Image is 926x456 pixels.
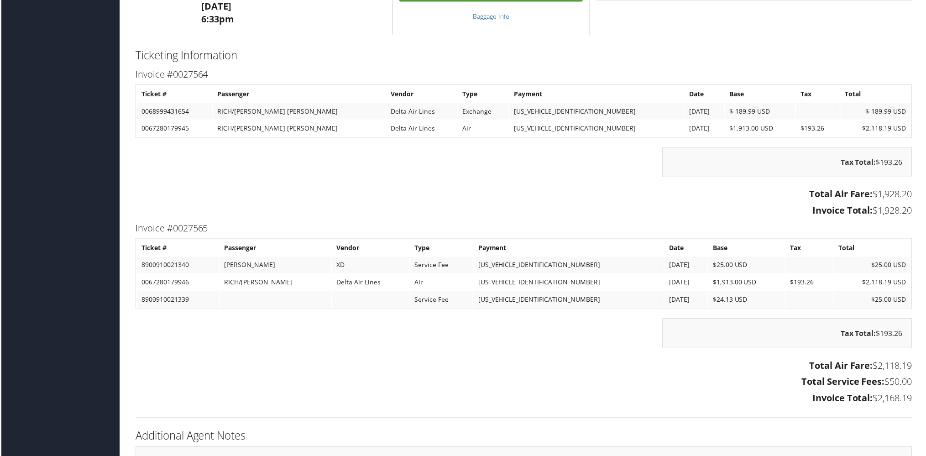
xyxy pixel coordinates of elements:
[410,275,473,291] td: Air
[135,68,914,81] h3: Invoice #0027564
[836,275,912,291] td: $2,118.19 USD
[332,275,409,291] td: Delta Air Lines
[135,393,914,406] h3: $2,168.19
[410,240,473,257] th: Type
[474,275,664,291] td: [US_VEHICLE_IDENTIFICATION_NUMBER]
[136,86,211,102] th: Ticket #
[458,121,509,137] td: Air
[410,292,473,309] td: Service Fee
[663,319,914,349] div: $193.26
[136,240,218,257] th: Ticket #
[332,240,409,257] th: Vendor
[797,121,841,137] td: $193.26
[410,257,473,274] td: Service Fee
[803,377,886,389] strong: Total Service Fees:
[201,13,234,25] strong: 6:33pm
[665,257,708,274] td: [DATE]
[811,188,874,200] strong: Total Air Fare:
[212,86,385,102] th: Passenger
[842,86,912,102] th: Total
[665,275,708,291] td: [DATE]
[726,121,796,137] td: $1,913.00 USD
[136,103,211,120] td: 0068999431654
[212,121,385,137] td: RICH/[PERSON_NAME] [PERSON_NAME]
[726,86,796,102] th: Base
[814,204,874,217] strong: Invoice Total:
[136,121,211,137] td: 0067280179945
[135,188,914,201] h3: $1,928.20
[219,240,331,257] th: Passenger
[135,377,914,389] h3: $50.00
[726,103,796,120] td: $-189.99 USD
[212,103,385,120] td: RICH/[PERSON_NAME] [PERSON_NAME]
[510,86,685,102] th: Payment
[842,103,912,120] td: $-189.99 USD
[685,86,725,102] th: Date
[135,222,914,235] h3: Invoice #0027565
[386,121,457,137] td: Delta Air Lines
[787,275,834,291] td: $193.26
[474,240,664,257] th: Payment
[510,103,685,120] td: [US_VEHICLE_IDENTIFICATION_NUMBER]
[135,47,914,63] h2: Ticketing Information
[136,257,218,274] td: 8900910021340
[709,275,786,291] td: $1,913.00 USD
[665,240,708,257] th: Date
[842,121,912,137] td: $2,118.19 USD
[842,329,878,339] strong: Tax Total:
[510,121,685,137] td: [US_VEHICLE_IDENTIFICATION_NUMBER]
[386,86,457,102] th: Vendor
[135,360,914,373] h3: $2,118.19
[797,86,841,102] th: Tax
[685,121,725,137] td: [DATE]
[814,393,874,405] strong: Invoice Total:
[842,157,878,168] strong: Tax Total:
[135,204,914,217] h3: $1,928.20
[135,429,914,445] h2: Additional Agent Notes
[136,292,218,309] td: 8900910021339
[709,292,786,309] td: $24.13 USD
[836,292,912,309] td: $25.00 USD
[136,275,218,291] td: 0067280179946
[836,240,912,257] th: Total
[332,257,409,274] td: XD
[811,360,874,372] strong: Total Air Fare:
[787,240,834,257] th: Tax
[474,257,664,274] td: [US_VEHICLE_IDENTIFICATION_NUMBER]
[709,257,786,274] td: $25.00 USD
[709,240,786,257] th: Base
[219,275,331,291] td: RICH/[PERSON_NAME]
[458,86,509,102] th: Type
[665,292,708,309] td: [DATE]
[836,257,912,274] td: $25.00 USD
[663,147,914,178] div: $193.26
[386,103,457,120] td: Delta Air Lines
[458,103,509,120] td: Exchange
[474,292,664,309] td: [US_VEHICLE_IDENTIFICATION_NUMBER]
[473,12,510,21] a: Baggage Info
[685,103,725,120] td: [DATE]
[219,257,331,274] td: [PERSON_NAME]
